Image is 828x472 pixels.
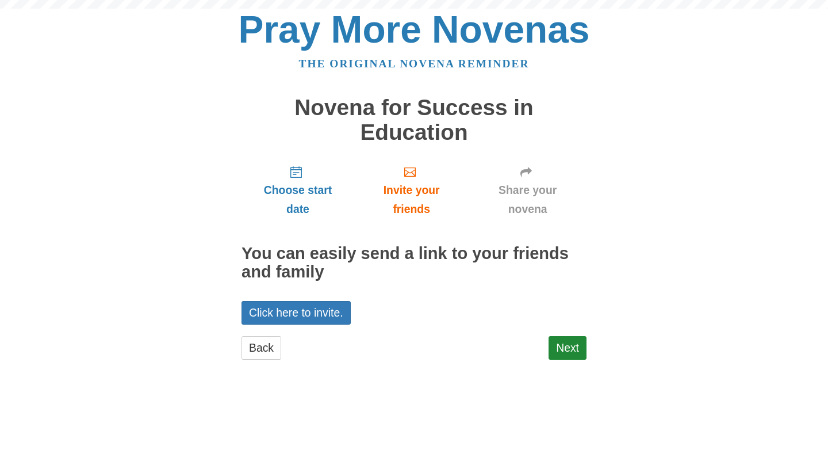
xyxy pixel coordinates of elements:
h2: You can easily send a link to your friends and family [241,245,586,281]
a: Back [241,336,281,360]
span: Choose start date [253,181,343,219]
a: The original novena reminder [299,58,530,70]
a: Invite your friends [354,156,469,224]
a: Next [549,336,586,360]
a: Pray More Novenas [239,8,590,51]
span: Share your novena [480,181,575,219]
a: Share your novena [469,156,586,224]
span: Invite your friends [366,181,457,219]
a: Click here to invite. [241,301,351,325]
h1: Novena for Success in Education [241,96,586,144]
a: Choose start date [241,156,354,224]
